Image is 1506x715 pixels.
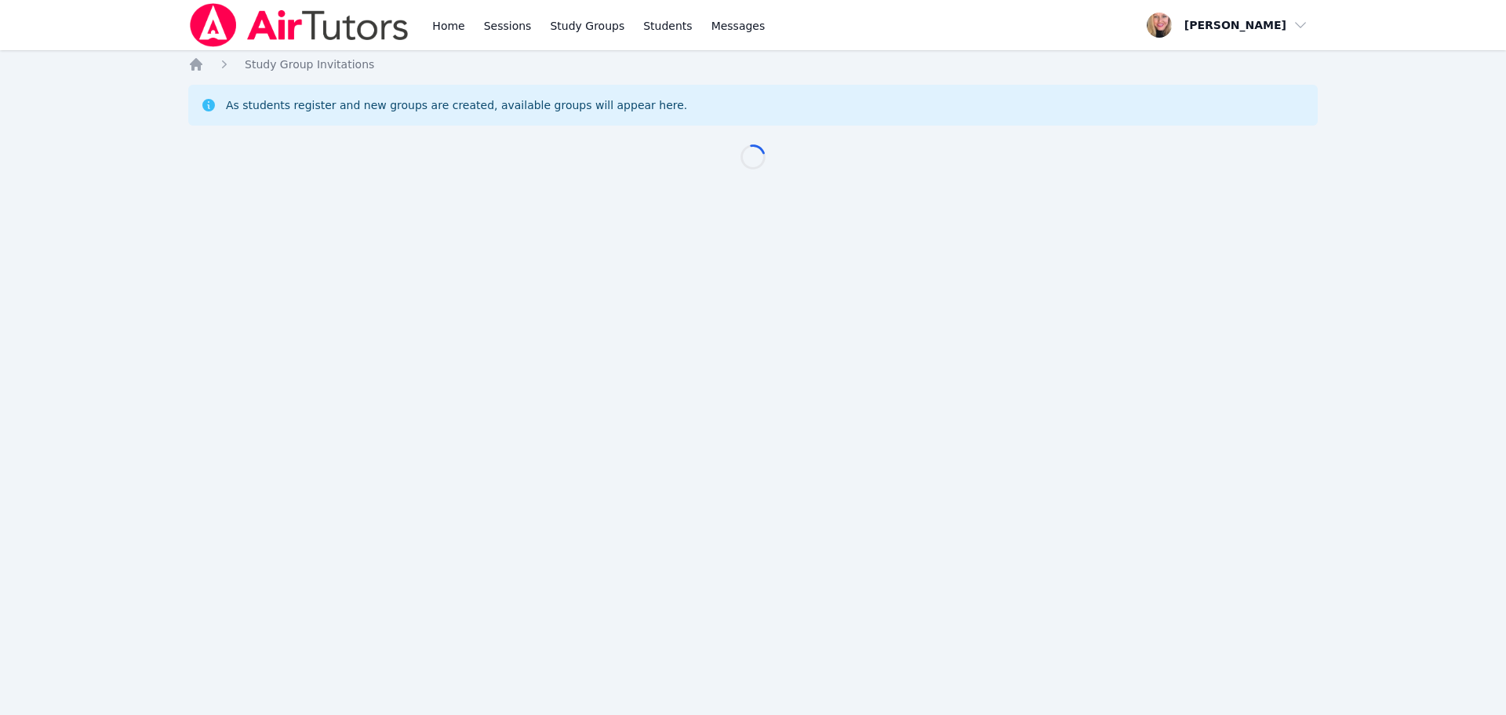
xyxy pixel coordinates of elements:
[711,18,766,34] span: Messages
[226,97,687,113] div: As students register and new groups are created, available groups will appear here.
[245,58,374,71] span: Study Group Invitations
[188,3,410,47] img: Air Tutors
[188,57,1318,72] nav: Breadcrumb
[245,57,374,72] a: Study Group Invitations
